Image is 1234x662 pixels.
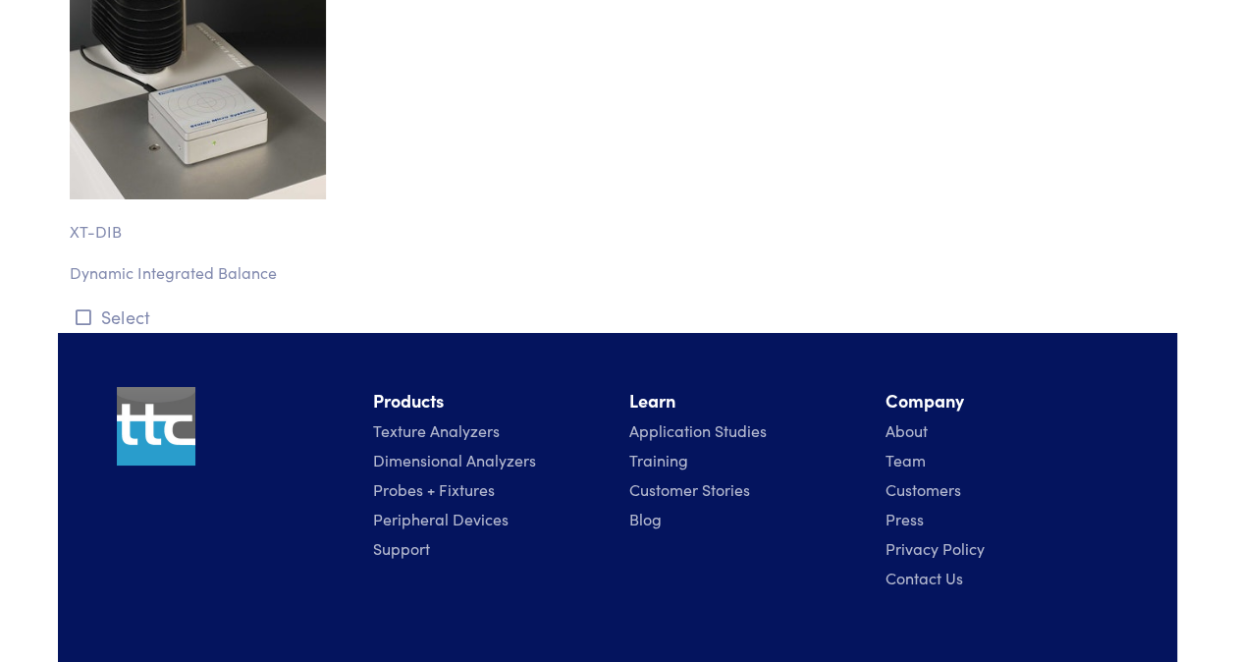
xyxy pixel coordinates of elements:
a: About [885,419,928,441]
li: Learn [629,387,862,415]
img: ttc_logo_1x1_v1.0.png [117,387,195,466]
a: Customer Stories [629,478,750,500]
a: Press [885,508,924,529]
a: Blog [629,508,662,529]
a: Contact Us [885,567,963,588]
a: Probes + Fixtures [373,478,495,500]
a: Peripheral Devices [373,508,509,529]
a: Texture Analyzers [373,419,500,441]
a: Support [373,537,430,559]
a: Dimensional Analyzers [373,449,536,470]
li: Products [373,387,606,415]
a: Privacy Policy [885,537,985,559]
a: Application Studies [629,419,767,441]
a: Training [629,449,688,470]
button: Select [70,301,326,333]
a: Team [885,449,926,470]
p: XT-DIB [70,199,326,245]
p: Dynamic Integrated Balance [70,260,326,286]
a: Customers [885,478,961,500]
li: Company [885,387,1118,415]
